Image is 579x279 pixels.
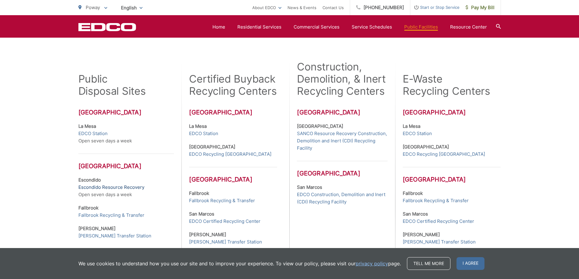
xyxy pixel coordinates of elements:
[189,73,277,97] h2: Certified Buyback Recycling Centers
[403,123,420,129] strong: La Mesa
[407,257,450,270] a: Tell me more
[78,184,144,191] a: Escondido Resource Recovery
[403,73,490,97] h2: E-Waste Recycling Centers
[450,23,487,31] a: Resource Center
[78,109,174,116] h3: [GEOGRAPHIC_DATA]
[189,123,207,129] strong: La Mesa
[403,151,485,158] a: EDCO Recycling [GEOGRAPHIC_DATA]
[78,212,144,219] a: Fallbrook Recycling & Transfer
[297,109,387,116] h3: [GEOGRAPHIC_DATA]
[237,23,281,31] a: Residential Services
[78,260,401,267] p: We use cookies to understand how you use our site and to improve your experience. To view our pol...
[457,257,484,270] span: I agree
[78,123,174,145] p: Open seven days a week
[189,130,218,137] a: EDCO Station
[78,154,174,170] h3: [GEOGRAPHIC_DATA]
[297,130,387,152] a: SANCO Resource Recovery Construction, Demolition and Inert (CDI) Recycling Facility
[78,205,98,211] strong: Fallbrook
[189,190,209,196] strong: Fallbrook
[403,238,476,246] a: [PERSON_NAME] Transfer Station
[352,23,392,31] a: Service Schedules
[403,190,423,196] strong: Fallbrook
[78,176,174,198] p: Open seven days a week
[466,4,495,11] span: Pay My Bill
[403,130,432,137] a: EDCO Station
[297,184,322,190] strong: San Marcos
[116,2,147,13] span: English
[288,4,316,11] a: News & Events
[189,151,271,158] a: EDCO Recycling [GEOGRAPHIC_DATA]
[252,4,281,11] a: About EDCO
[189,238,262,246] a: [PERSON_NAME] Transfer Station
[189,232,226,237] strong: [PERSON_NAME]
[297,191,387,206] a: EDCO Construction, Demolition and Inert (CDI) Recycling Facility
[403,218,474,225] a: EDCO Certified Recycling Center
[403,144,449,150] strong: [GEOGRAPHIC_DATA]
[403,109,501,116] h3: [GEOGRAPHIC_DATA]
[297,123,343,129] strong: [GEOGRAPHIC_DATA]
[78,232,151,240] a: [PERSON_NAME] Transfer Station
[403,167,501,183] h3: [GEOGRAPHIC_DATA]
[78,73,146,97] h2: Public Disposal Sites
[189,211,214,217] strong: San Marcos
[78,123,96,129] strong: La Mesa
[78,226,115,231] strong: [PERSON_NAME]
[322,4,344,11] a: Contact Us
[189,167,277,183] h3: [GEOGRAPHIC_DATA]
[189,197,255,204] a: Fallbrook Recycling & Transfer
[403,232,440,237] strong: [PERSON_NAME]
[78,130,108,137] a: EDCO Station
[297,61,387,97] h2: Construction, Demolition, & Inert Recycling Centers
[189,218,260,225] a: EDCO Certified Recycling Center
[189,144,235,150] strong: [GEOGRAPHIC_DATA]
[297,161,387,177] h3: [GEOGRAPHIC_DATA]
[212,23,225,31] a: Home
[403,211,428,217] strong: San Marcos
[404,23,438,31] a: Public Facilities
[356,260,388,267] a: privacy policy
[403,197,469,204] a: Fallbrook Recycling & Transfer
[189,109,277,116] h3: [GEOGRAPHIC_DATA]
[86,5,100,10] span: Poway
[78,177,101,183] strong: Escondido
[294,23,339,31] a: Commercial Services
[78,23,136,31] a: EDCD logo. Return to the homepage.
